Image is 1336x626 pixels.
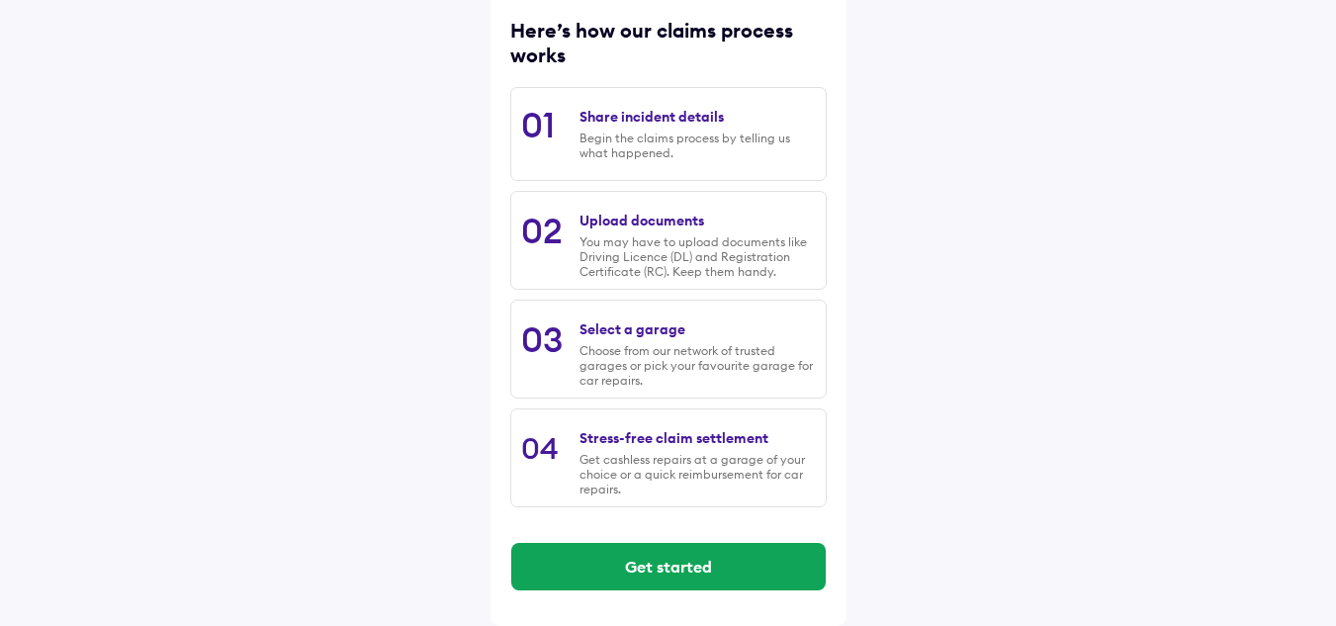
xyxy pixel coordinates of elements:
[579,429,768,447] div: Stress-free claim settlement
[521,103,555,146] div: 01
[579,131,815,160] div: Begin the claims process by telling us what happened.
[511,543,826,590] button: Get started
[521,429,559,467] div: 04
[579,320,685,338] div: Select a garage
[579,108,724,126] div: Share incident details
[521,317,563,361] div: 03
[579,343,815,388] div: Choose from our network of trusted garages or pick your favourite garage for car repairs.
[579,234,815,279] div: You may have to upload documents like Driving Licence (DL) and Registration Certificate (RC). Kee...
[579,212,704,229] div: Upload documents
[521,209,563,252] div: 02
[579,452,815,496] div: Get cashless repairs at a garage of your choice or a quick reimbursement for car repairs.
